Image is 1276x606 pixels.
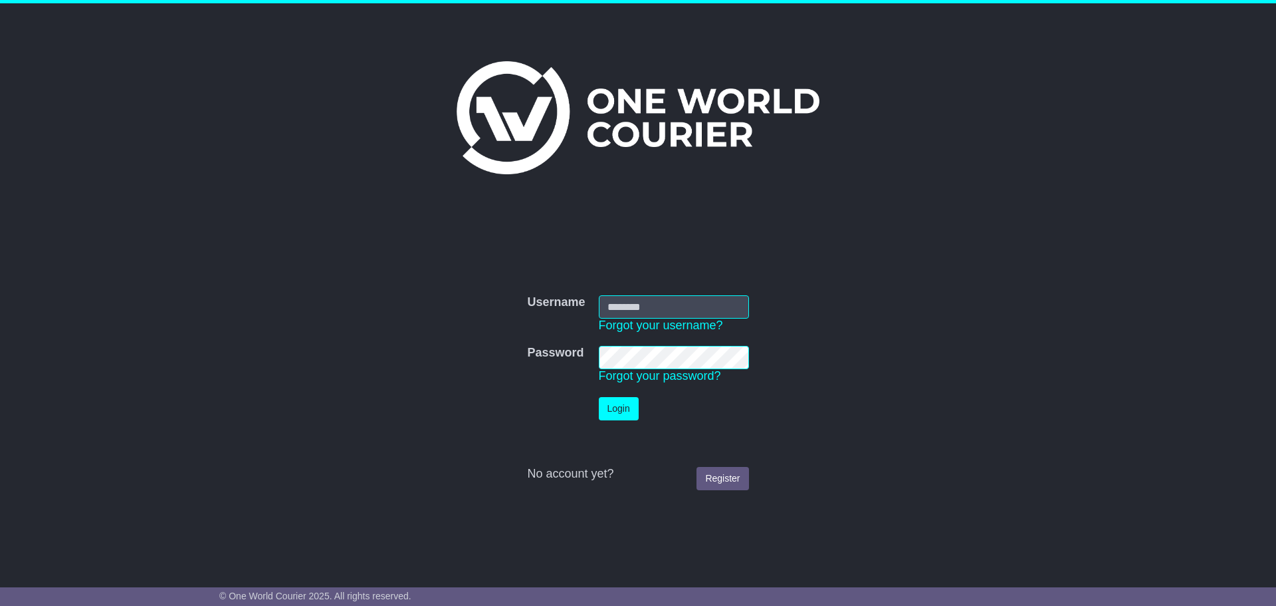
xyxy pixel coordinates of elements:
a: Forgot your password? [599,369,721,382]
a: Forgot your username? [599,319,723,332]
label: Username [527,295,585,310]
img: One World [457,61,819,174]
label: Password [527,346,584,361]
span: © One World Courier 2025. All rights reserved. [219,591,411,601]
a: Register [696,467,748,490]
button: Login [599,397,639,420]
div: No account yet? [527,467,748,482]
